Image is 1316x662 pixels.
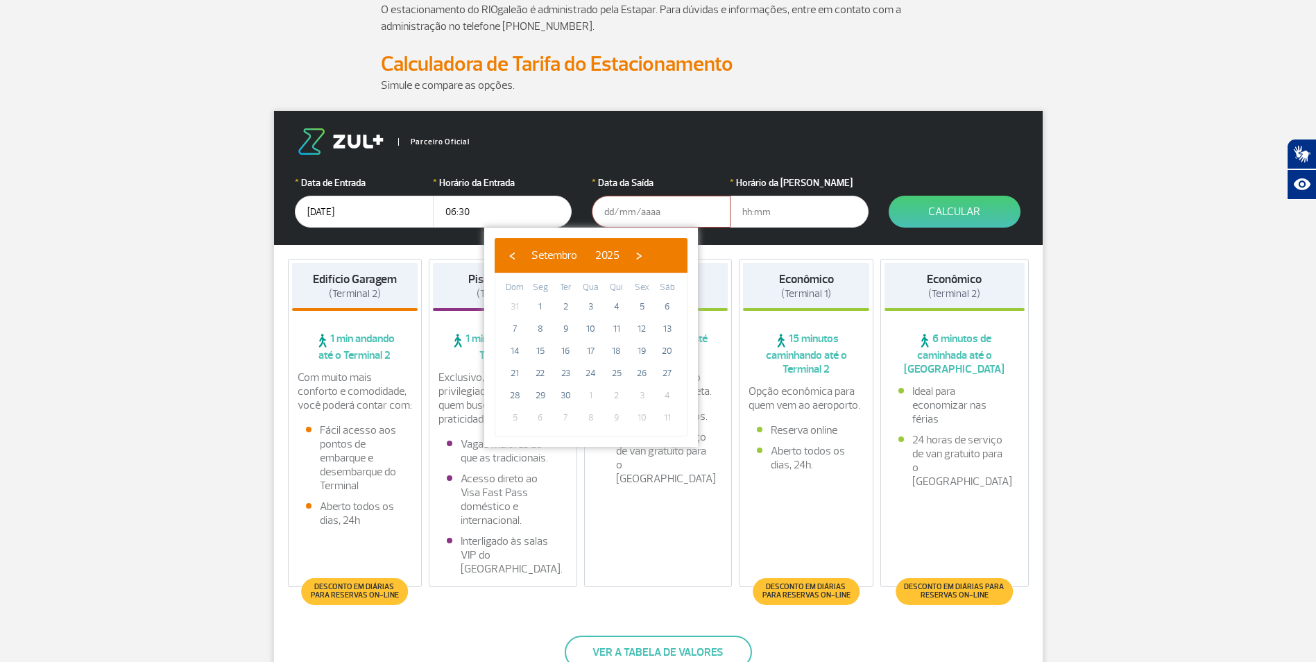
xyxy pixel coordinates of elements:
span: 7 [554,407,576,429]
p: Simule e compare as opções. [381,77,936,94]
th: weekday [579,280,604,296]
span: 17 [580,340,602,362]
span: 12 [631,318,653,340]
span: 1 min andando até o Terminal 2 [433,332,573,362]
p: Exclusivo, com localização privilegiada e ideal para quem busca conforto e praticidade. [438,371,567,426]
span: 5 [631,296,653,318]
img: logo-zul.png [295,128,386,155]
span: 24 [580,362,602,384]
strong: Econômico [927,272,982,287]
span: 9 [554,318,576,340]
span: 23 [554,362,576,384]
button: Abrir tradutor de língua de sinais. [1287,139,1316,169]
button: ‹ [502,245,522,266]
span: (Terminal 2) [477,287,529,300]
span: 26 [631,362,653,384]
span: 1 [580,384,602,407]
span: 14 [504,340,526,362]
span: Desconto em diárias para reservas on-line [903,583,1006,600]
bs-datepicker-container: calendar [484,228,698,447]
span: 31 [504,296,526,318]
label: Data de Entrada [295,176,434,190]
span: Setembro [531,248,577,262]
span: 15 [529,340,552,362]
span: 11 [606,318,628,340]
p: Com muito mais conforto e comodidade, você poderá contar com: [298,371,413,412]
span: 3 [631,384,653,407]
span: 6 minutos de caminhada até o [GEOGRAPHIC_DATA] [885,332,1025,376]
span: 18 [606,340,628,362]
span: 15 minutos caminhando até o Terminal 2 [743,332,869,376]
input: dd/mm/aaaa [295,196,434,228]
bs-datepicker-navigation-view: ​ ​ ​ [502,246,649,260]
li: Vagas maiores do que as tradicionais. [447,437,559,465]
span: 10 [580,318,602,340]
span: 16 [554,340,576,362]
span: 22 [529,362,552,384]
span: 29 [529,384,552,407]
span: 9 [606,407,628,429]
th: weekday [604,280,629,296]
span: Parceiro Oficial [398,138,470,146]
span: 25 [606,362,628,384]
span: 6 [656,296,678,318]
li: 24 horas de serviço de van gratuito para o [GEOGRAPHIC_DATA] [602,430,715,486]
th: weekday [654,280,680,296]
label: Horário da Entrada [433,176,572,190]
span: 27 [656,362,678,384]
span: 8 [529,318,552,340]
strong: Edifício Garagem [313,272,397,287]
li: Aberto todos os dias, 24h. [757,444,855,472]
button: 2025 [586,245,629,266]
span: (Terminal 2) [928,287,980,300]
span: 5 [504,407,526,429]
input: dd/mm/aaaa [592,196,730,228]
li: Aberto todos os dias, 24h [306,500,404,527]
button: Calcular [889,196,1020,228]
strong: Econômico [779,272,834,287]
span: 2 [606,384,628,407]
span: 19 [631,340,653,362]
th: weekday [629,280,655,296]
span: Desconto em diárias para reservas on-line [309,583,401,600]
li: Acesso direto ao Visa Fast Pass doméstico e internacional. [447,472,559,527]
label: Horário da [PERSON_NAME] [730,176,869,190]
span: 6 [529,407,552,429]
span: 8 [580,407,602,429]
strong: Piso Premium [468,272,537,287]
span: 13 [656,318,678,340]
span: 7 [504,318,526,340]
span: 30 [554,384,576,407]
span: 11 [656,407,678,429]
input: hh:mm [433,196,572,228]
span: (Terminal 2) [329,287,381,300]
h2: Calculadora de Tarifa do Estacionamento [381,51,936,77]
div: Plugin de acessibilidade da Hand Talk. [1287,139,1316,200]
span: 2 [554,296,576,318]
input: hh:mm [730,196,869,228]
span: 28 [504,384,526,407]
span: 3 [580,296,602,318]
li: Fácil acesso aos pontos de embarque e desembarque do Terminal [306,423,404,493]
th: weekday [502,280,528,296]
li: Ideal para economizar nas férias [898,384,1011,426]
span: 21 [504,362,526,384]
span: Desconto em diárias para reservas on-line [760,583,852,600]
span: 1 min andando até o Terminal 2 [292,332,418,362]
p: Opção econômica para quem vem ao aeroporto. [749,384,864,412]
span: 1 [529,296,552,318]
th: weekday [528,280,554,296]
button: Setembro [522,245,586,266]
button: › [629,245,649,266]
li: Reserva online [757,423,855,437]
span: 4 [606,296,628,318]
th: weekday [553,280,579,296]
li: 24 horas de serviço de van gratuito para o [GEOGRAPHIC_DATA] [898,433,1011,489]
span: 20 [656,340,678,362]
span: (Terminal 1) [781,287,831,300]
span: 2025 [595,248,619,262]
label: Data da Saída [592,176,730,190]
p: O estacionamento do RIOgaleão é administrado pela Estapar. Para dúvidas e informações, entre em c... [381,1,936,35]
